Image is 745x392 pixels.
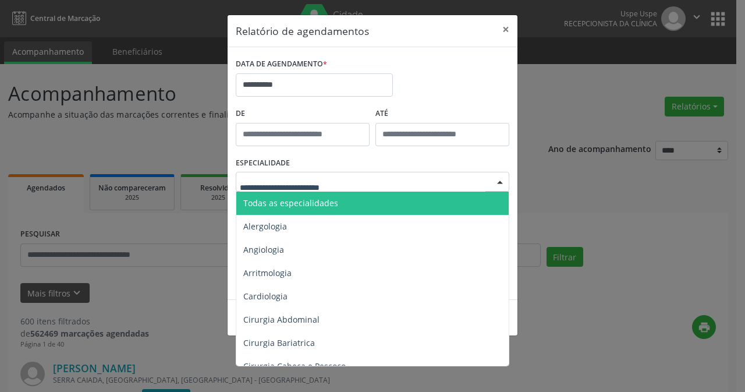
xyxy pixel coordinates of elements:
[236,55,327,73] label: DATA DE AGENDAMENTO
[243,314,320,325] span: Cirurgia Abdominal
[375,105,509,123] label: ATÉ
[243,197,338,209] span: Todas as especialidades
[236,105,370,123] label: De
[494,15,517,44] button: Close
[243,361,346,372] span: Cirurgia Cabeça e Pescoço
[243,244,284,255] span: Angiologia
[243,267,292,278] span: Arritmologia
[236,154,290,172] label: ESPECIALIDADE
[243,337,315,348] span: Cirurgia Bariatrica
[236,23,369,38] h5: Relatório de agendamentos
[243,221,287,232] span: Alergologia
[243,291,288,302] span: Cardiologia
